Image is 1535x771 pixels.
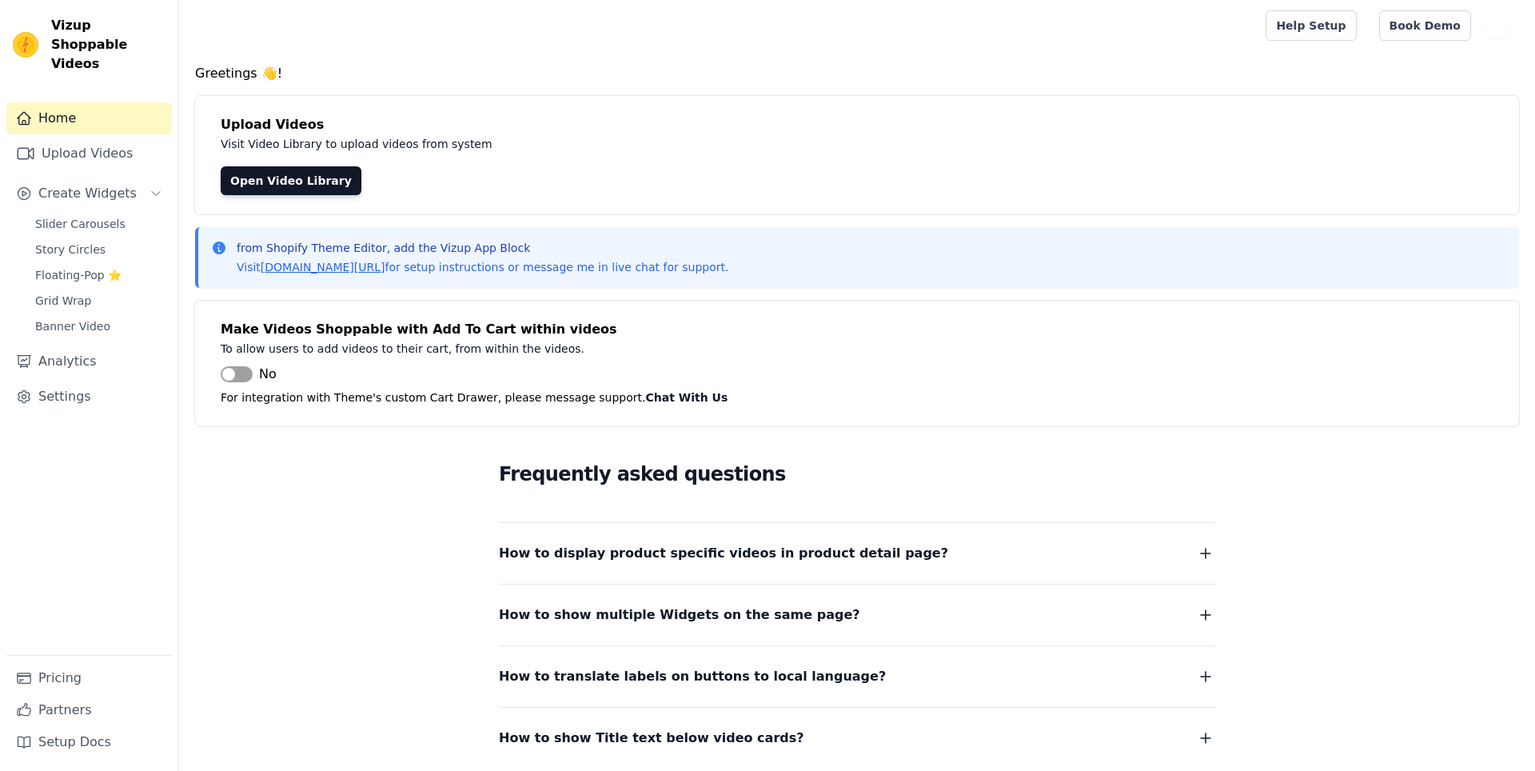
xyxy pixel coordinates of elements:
[221,134,937,154] p: Visit Video Library to upload videos from system
[6,138,172,170] a: Upload Videos
[221,365,277,384] button: No
[221,166,361,195] a: Open Video Library
[499,727,804,749] span: How to show Title text below video cards?
[221,320,1493,339] h4: Make Videos Shoppable with Add To Cart within videos
[221,115,1493,134] h4: Upload Videos
[261,261,385,274] a: [DOMAIN_NAME][URL]
[1266,10,1356,41] a: Help Setup
[35,242,106,258] span: Story Circles
[499,665,886,688] span: How to translate labels on buttons to local language?
[35,293,91,309] span: Grid Wrap
[646,388,728,407] button: Chat With Us
[6,726,172,758] a: Setup Docs
[35,318,110,334] span: Banner Video
[499,727,1215,749] button: How to show Title text below video cards?
[26,264,172,286] a: Floating-Pop ⭐
[51,16,165,74] span: Vizup Shoppable Videos
[6,694,172,726] a: Partners
[26,315,172,338] a: Banner Video
[499,542,948,565] span: How to display product specific videos in product detail page?
[35,267,122,283] span: Floating-Pop ⭐
[499,604,1215,626] button: How to show multiple Widgets on the same page?
[195,64,1519,83] h4: Greetings 👋!
[6,346,172,378] a: Analytics
[221,339,937,358] p: To allow users to add videos to their cart, from within the videos.
[6,381,172,413] a: Settings
[26,290,172,312] a: Grid Wrap
[237,240,728,256] p: from Shopify Theme Editor, add the Vizup App Block
[499,604,860,626] span: How to show multiple Widgets on the same page?
[499,458,1215,490] h2: Frequently asked questions
[13,32,38,58] img: Vizup
[221,388,1493,407] p: For integration with Theme's custom Cart Drawer, please message support.
[38,184,137,203] span: Create Widgets
[35,216,126,232] span: Slider Carousels
[1379,10,1471,41] a: Book Demo
[26,238,172,261] a: Story Circles
[6,102,172,134] a: Home
[237,259,728,275] p: Visit for setup instructions or message me in live chat for support.
[6,178,172,210] button: Create Widgets
[26,213,172,235] a: Slider Carousels
[499,665,1215,688] button: How to translate labels on buttons to local language?
[499,542,1215,565] button: How to display product specific videos in product detail page?
[259,365,277,384] span: No
[6,662,172,694] a: Pricing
